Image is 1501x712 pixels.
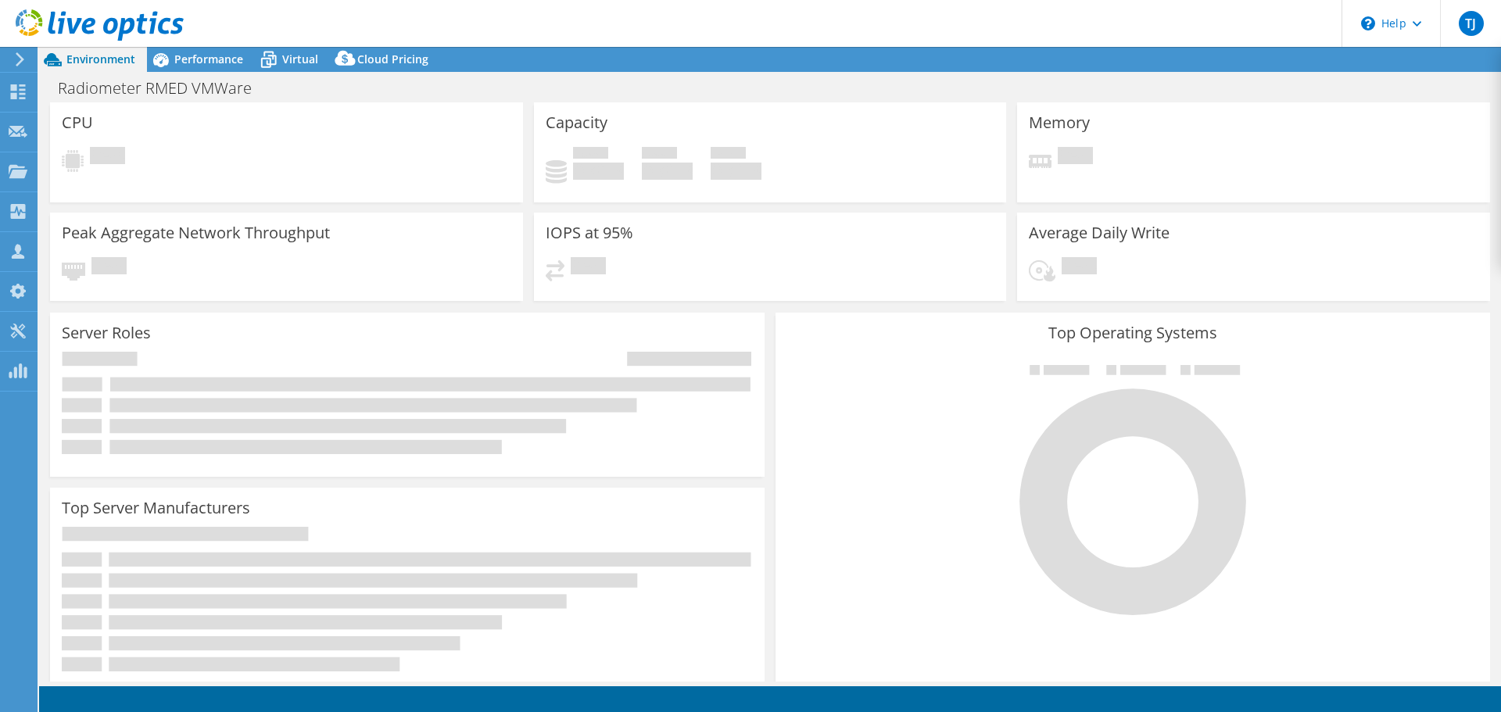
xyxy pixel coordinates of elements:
h3: Memory [1029,114,1090,131]
h3: IOPS at 95% [546,224,633,242]
h3: Capacity [546,114,607,131]
h3: Average Daily Write [1029,224,1170,242]
span: Total [711,147,746,163]
span: Environment [66,52,135,66]
h3: CPU [62,114,93,131]
h1: Radiometer RMED VMWare [51,80,276,97]
h4: 0 GiB [573,163,624,180]
h3: Peak Aggregate Network Throughput [62,224,330,242]
span: Pending [90,147,125,168]
h3: Top Server Manufacturers [62,499,250,517]
span: Pending [91,257,127,278]
span: Used [573,147,608,163]
h3: Server Roles [62,324,151,342]
span: Pending [1058,147,1093,168]
span: Cloud Pricing [357,52,428,66]
span: Pending [571,257,606,278]
h3: Top Operating Systems [787,324,1478,342]
svg: \n [1361,16,1375,30]
span: Free [642,147,677,163]
span: Virtual [282,52,318,66]
span: Pending [1062,257,1097,278]
span: Performance [174,52,243,66]
h4: 0 GiB [642,163,693,180]
span: TJ [1459,11,1484,36]
h4: 0 GiB [711,163,761,180]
